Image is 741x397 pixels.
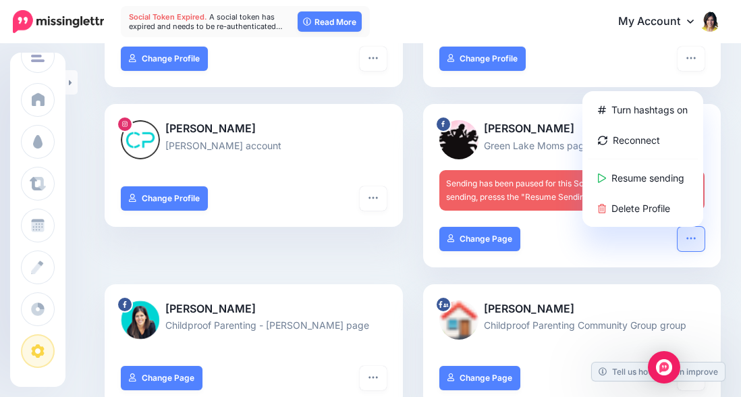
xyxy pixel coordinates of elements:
a: Turn hashtags on [588,97,698,123]
a: Change Page [439,366,521,390]
p: Green Lake Moms page [439,138,705,153]
a: Reconnect [588,127,698,153]
p: [PERSON_NAME] account [121,138,387,153]
img: 15621670_645576895621809_6736457900229853177_n-bsa82940.png [121,300,160,340]
img: _wU7VSC2aOD-bsa103572.png [439,300,478,340]
a: Change Profile [439,47,526,71]
p: Childproof Parenting - [PERSON_NAME] page [121,317,387,333]
span: A social token has expired and needs to be re-authenticated… [129,12,283,31]
a: Tell us how we can improve [592,363,725,381]
img: 19764458_1942628119316101_914729859685548032_a-bsa100016.jpg [121,120,160,159]
a: Delete Profile [588,195,698,221]
a: My Account [605,5,721,38]
p: [PERSON_NAME] [439,120,705,138]
a: Change Page [121,366,202,390]
a: Change Profile [121,186,208,211]
a: Read More [298,11,362,32]
a: Change Page [439,227,521,251]
div: Open Intercom Messenger [648,351,680,383]
img: 299590803_520224139910723_8401655499198904109_n-bsa26499.png [439,120,478,159]
span: Sending has been paused for this Social Profile. To resume sending, presss the "Resume Sending" o... [446,178,669,202]
a: Change Profile [121,47,208,71]
img: Missinglettr [13,10,104,33]
p: Childproof Parenting Community Group group [439,317,705,333]
p: [PERSON_NAME] [121,120,387,138]
img: menu.png [31,50,45,62]
p: [PERSON_NAME] [439,300,705,318]
span: Social Token Expired. [129,12,207,22]
a: Resume sending [588,165,698,191]
p: [PERSON_NAME] [121,300,387,318]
